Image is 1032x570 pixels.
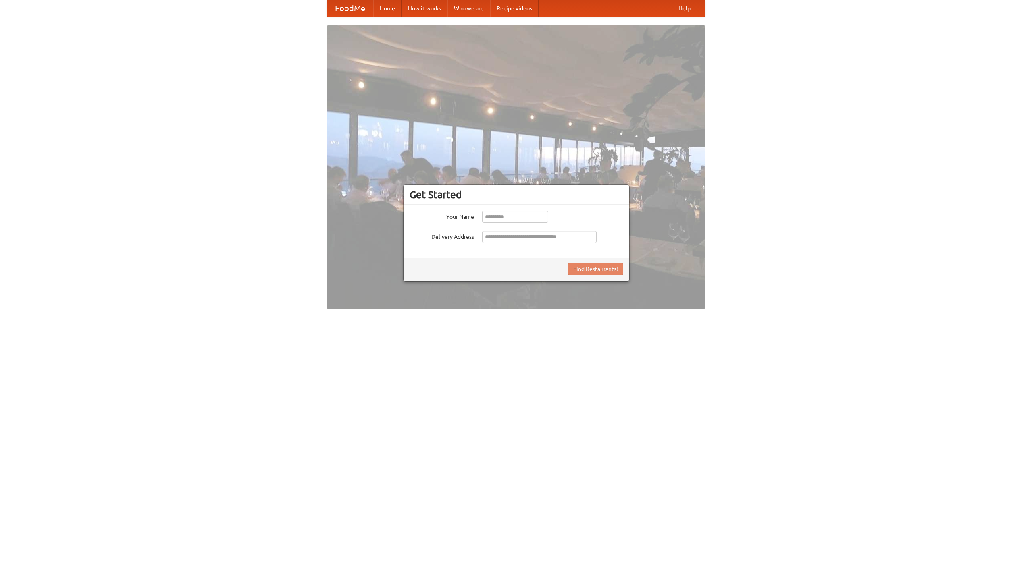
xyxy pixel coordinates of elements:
button: Find Restaurants! [568,263,623,275]
a: Help [672,0,697,17]
a: How it works [402,0,447,17]
label: Delivery Address [410,231,474,241]
label: Your Name [410,211,474,221]
a: FoodMe [327,0,373,17]
h3: Get Started [410,189,623,201]
a: Home [373,0,402,17]
a: Who we are [447,0,490,17]
a: Recipe videos [490,0,539,17]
